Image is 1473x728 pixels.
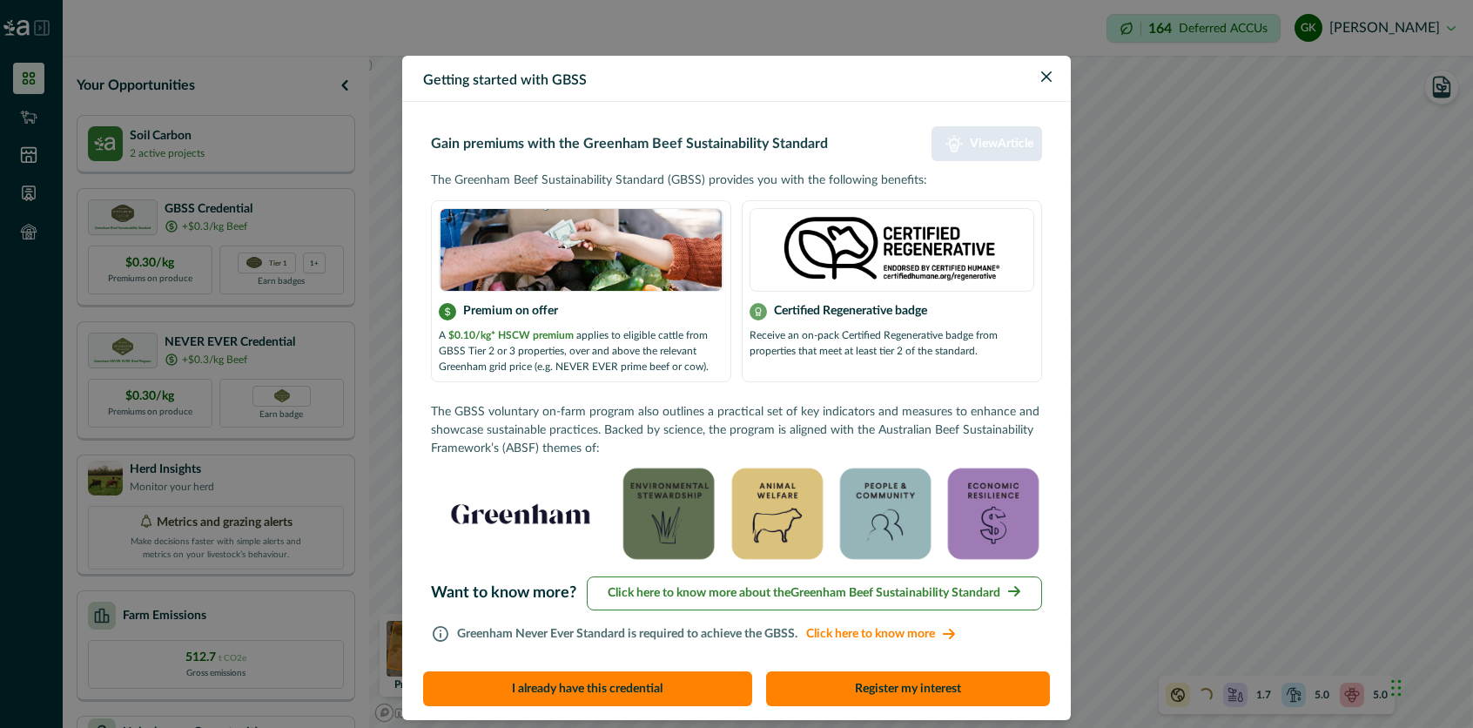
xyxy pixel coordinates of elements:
p: The Greenham Beef Sustainability Standard (GBSS) provides you with the following benefits: [431,172,1042,190]
span: Click here to know more [797,625,965,644]
header: Getting started with GBSS [402,56,1071,102]
img: /assets/people_community-cc46ee1c.png-logo [837,465,934,563]
p: Receive an on-pack Certified Regenerative badge from properties that meet at least tier 2 of the ... [750,327,1034,359]
button: Click here to know more about theGreenham Beef Sustainability Standard [587,576,1042,610]
img: certification logo [439,208,723,292]
p: Want to know more? [431,582,576,605]
img: /assets/greenham_animal_welfare-621d022c.png-logo [729,465,826,563]
p: Certified Regenerative badge [774,302,927,320]
p: View Article [970,137,1033,152]
p: Greenham Never Ever Standard is required to achieve the GBSS. [457,625,965,644]
p: Premium on offer [463,302,558,320]
img: /assets/HWG_Master_Logo-eb685858.png-logo [434,465,608,563]
button: Close [1032,63,1060,91]
img: light-bulb-icon [945,135,963,152]
p: The GBSS voluntary on-farm program also outlines a practical set of key indicators and measures t... [431,403,1042,458]
p: Gain premiums with the Greenham Beef Sustainability Standard [431,133,828,154]
iframe: Chat Widget [1386,644,1473,728]
img: /assets/economic_resilience-d5ae8c91.png-logo [945,465,1042,563]
img: /assets/environmental_stewardship-d6b81da3.png-logo [621,465,718,563]
button: I already have this credential [423,671,752,706]
a: light-bulb-iconViewArticle [932,126,1042,161]
img: certification logo [750,208,1034,292]
span: $0.10/kg* HSCW premium [448,330,574,340]
p: Click here to know more about the Greenham Beef Sustainability Standard [608,584,1000,603]
p: A applies to eligible cattle from GBSS Tier 2 or 3 properties, over and above the relevant Greenh... [439,327,723,374]
button: Register my interest [766,671,1051,706]
div: Drag [1391,662,1402,714]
